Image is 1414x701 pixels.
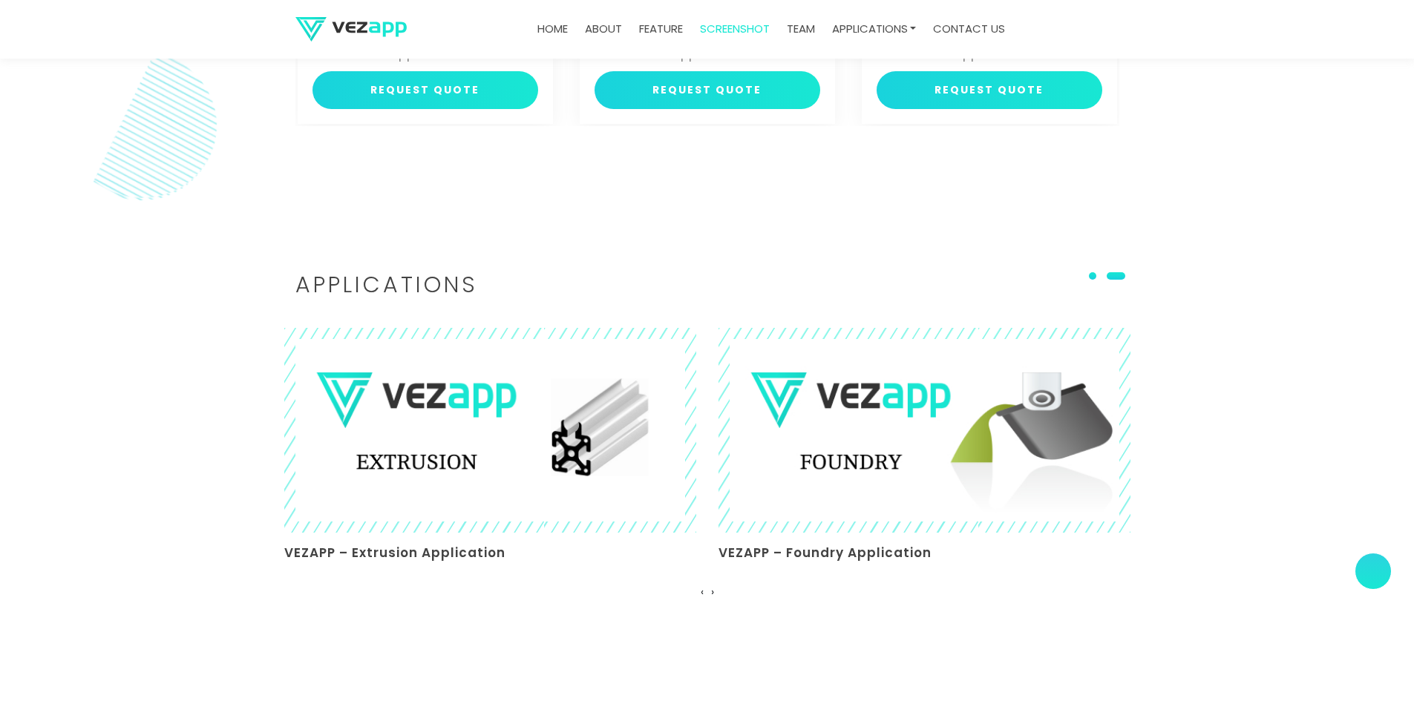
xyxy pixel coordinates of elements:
[531,15,574,44] a: Home
[877,71,1102,109] button: Request Quote
[781,15,821,44] a: team
[295,274,1119,295] h2: Applications
[927,15,1011,44] a: contact us
[312,71,538,109] button: Request Quote
[1340,627,1396,683] iframe: To enrich screen reader interactions, please activate Accessibility in Grammarly extension settings
[284,544,696,562] h3: VEZAPP – Extrusion Application
[826,15,923,44] a: Applications
[711,584,714,599] span: Next
[719,544,1130,562] h3: VEZAPP – Foundry Application
[694,15,776,44] a: screenshot
[579,15,628,44] a: about
[701,584,704,599] span: Previous
[633,15,689,44] a: feature
[295,17,407,42] img: logo
[595,71,820,109] button: Request Quote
